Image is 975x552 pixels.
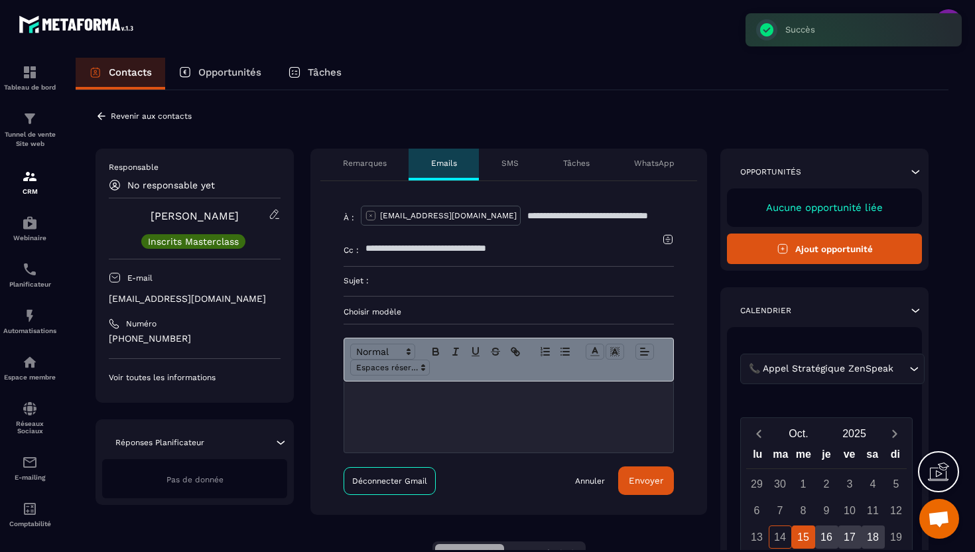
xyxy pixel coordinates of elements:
[3,188,56,195] p: CRM
[740,305,791,316] p: Calendrier
[198,66,261,78] p: Opportunités
[815,445,838,468] div: je
[3,298,56,344] a: automationsautomationsAutomatisations
[3,445,56,491] a: emailemailE-mailing
[3,491,56,537] a: accountantaccountantComptabilité
[740,354,925,384] div: Search for option
[838,525,862,549] div: 17
[3,327,56,334] p: Automatisations
[575,476,605,486] a: Annuler
[343,158,387,169] p: Remarques
[151,210,239,222] a: [PERSON_NAME]
[771,422,826,445] button: Open months overlay
[3,420,56,435] p: Réseaux Sociaux
[22,501,38,517] img: accountant
[3,84,56,91] p: Tableau de bord
[769,472,792,496] div: 30
[3,474,56,481] p: E-mailing
[22,354,38,370] img: automations
[22,401,38,417] img: social-network
[109,162,281,172] p: Responsable
[19,12,138,36] img: logo
[826,422,882,445] button: Open years overlay
[838,445,861,468] div: ve
[769,445,793,468] div: ma
[3,101,56,159] a: formationformationTunnel de vente Site web
[838,499,862,522] div: 10
[109,332,281,345] p: [PHONE_NUMBER]
[127,180,215,190] p: No responsable yet
[792,499,815,522] div: 8
[3,205,56,251] a: automationsautomationsWebinaire
[126,318,157,329] p: Numéro
[275,58,355,90] a: Tâches
[769,525,792,549] div: 14
[3,281,56,288] p: Planificateur
[3,159,56,205] a: formationformationCRM
[919,499,959,539] div: Ouvrir le chat
[431,158,457,169] p: Emails
[883,445,907,468] div: di
[746,525,769,549] div: 13
[22,111,38,127] img: formation
[501,158,519,169] p: SMS
[115,437,204,448] p: Réponses Planificateur
[111,111,192,121] p: Revenir aux contacts
[148,237,239,246] p: Inscrits Masterclass
[344,307,674,317] p: Choisir modèle
[882,425,907,443] button: Next month
[3,130,56,149] p: Tunnel de vente Site web
[634,158,675,169] p: WhatsApp
[896,362,906,376] input: Search for option
[838,472,862,496] div: 3
[22,308,38,324] img: automations
[3,520,56,527] p: Comptabilité
[862,499,885,522] div: 11
[815,525,838,549] div: 16
[22,64,38,80] img: formation
[815,499,838,522] div: 9
[22,215,38,231] img: automations
[344,212,354,223] p: À :
[746,472,769,496] div: 29
[746,499,769,522] div: 6
[380,210,517,221] p: [EMAIL_ADDRESS][DOMAIN_NAME]
[3,374,56,381] p: Espace membre
[3,54,56,101] a: formationformationTableau de bord
[127,273,153,283] p: E-mail
[344,467,436,495] a: Déconnecter Gmail
[885,472,908,496] div: 5
[792,445,815,468] div: me
[22,169,38,184] img: formation
[165,58,275,90] a: Opportunités
[815,472,838,496] div: 2
[166,475,224,484] span: Pas de donnée
[109,66,152,78] p: Contacts
[3,234,56,241] p: Webinaire
[746,362,896,376] span: 📞 Appel Stratégique ZenSpeak
[885,499,908,522] div: 12
[308,66,342,78] p: Tâches
[792,472,815,496] div: 1
[22,261,38,277] img: scheduler
[885,525,908,549] div: 19
[3,251,56,298] a: schedulerschedulerPlanificateur
[746,425,771,443] button: Previous month
[746,445,769,468] div: lu
[344,245,359,255] p: Cc :
[3,344,56,391] a: automationsautomationsEspace membre
[769,499,792,522] div: 7
[109,293,281,305] p: [EMAIL_ADDRESS][DOMAIN_NAME]
[727,234,922,264] button: Ajout opportunité
[22,454,38,470] img: email
[618,466,674,495] button: Envoyer
[862,472,885,496] div: 4
[861,445,884,468] div: sa
[563,158,590,169] p: Tâches
[740,202,909,214] p: Aucune opportunité liée
[76,58,165,90] a: Contacts
[3,391,56,445] a: social-networksocial-networkRéseaux Sociaux
[109,372,281,383] p: Voir toutes les informations
[344,275,369,286] p: Sujet :
[740,167,801,177] p: Opportunités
